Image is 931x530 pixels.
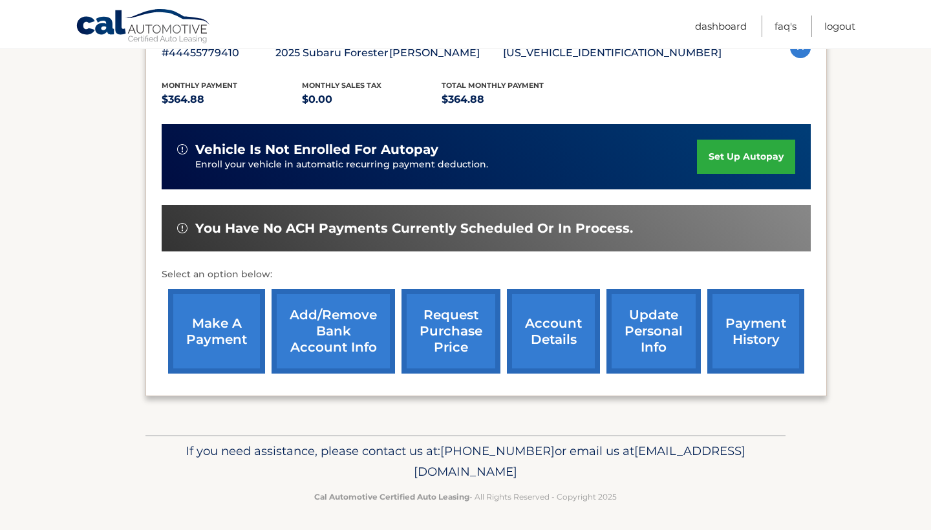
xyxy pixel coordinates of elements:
[162,90,302,109] p: $364.88
[442,90,582,109] p: $364.88
[507,289,600,374] a: account details
[76,8,211,46] a: Cal Automotive
[272,289,395,374] a: Add/Remove bank account info
[302,81,381,90] span: Monthly sales Tax
[707,289,804,374] a: payment history
[401,289,500,374] a: request purchase price
[775,16,797,37] a: FAQ's
[697,140,795,174] a: set up autopay
[195,220,633,237] span: You have no ACH payments currently scheduled or in process.
[168,289,265,374] a: make a payment
[440,443,555,458] span: [PHONE_NUMBER]
[154,490,777,503] p: - All Rights Reserved - Copyright 2025
[414,443,745,479] span: [EMAIL_ADDRESS][DOMAIN_NAME]
[314,492,469,502] strong: Cal Automotive Certified Auto Leasing
[154,441,777,482] p: If you need assistance, please contact us at: or email us at
[177,144,187,154] img: alert-white.svg
[389,44,503,62] p: [PERSON_NAME]
[824,16,855,37] a: Logout
[177,223,187,233] img: alert-white.svg
[162,267,811,282] p: Select an option below:
[302,90,442,109] p: $0.00
[162,44,275,62] p: #44455779410
[195,142,438,158] span: vehicle is not enrolled for autopay
[503,44,722,62] p: [US_VEHICLE_IDENTIFICATION_NUMBER]
[275,44,389,62] p: 2025 Subaru Forester
[195,158,697,172] p: Enroll your vehicle in automatic recurring payment deduction.
[695,16,747,37] a: Dashboard
[162,81,237,90] span: Monthly Payment
[606,289,701,374] a: update personal info
[442,81,544,90] span: Total Monthly Payment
